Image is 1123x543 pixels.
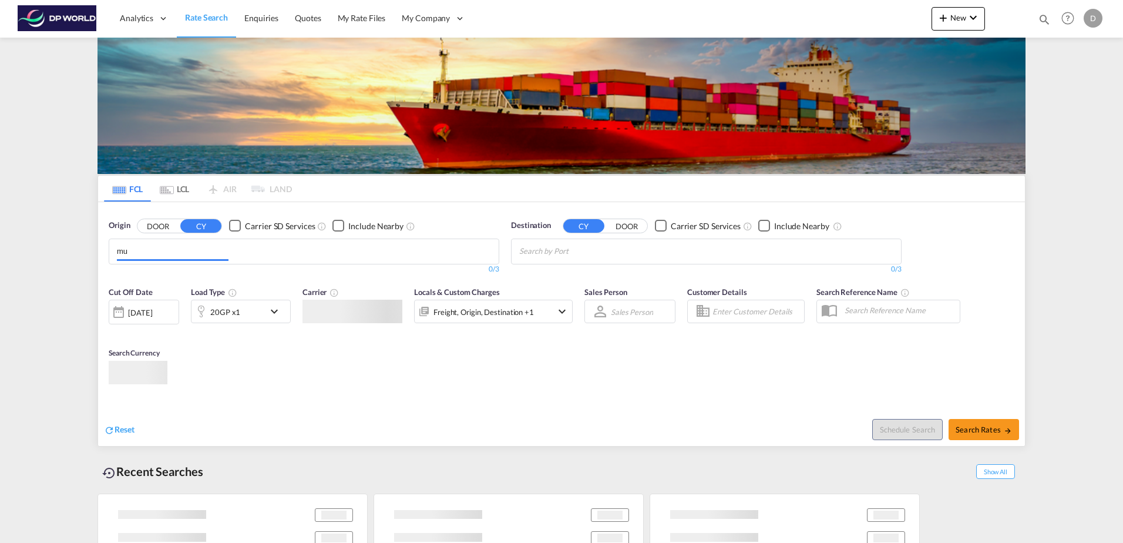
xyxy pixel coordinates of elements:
md-icon: Unchecked: Search for CY (Container Yard) services for all selected carriers.Checked : Search for... [743,222,752,231]
img: LCL+%26+FCL+BACKGROUND.png [97,38,1026,174]
div: 20GP x1icon-chevron-down [191,300,291,323]
md-icon: icon-information-outline [228,288,237,297]
md-icon: Unchecked: Ignores neighbouring ports when fetching rates.Checked : Includes neighbouring ports w... [833,222,842,231]
md-pagination-wrapper: Use the left and right arrow keys to navigate between tabs [104,176,292,202]
span: Enquiries [244,13,278,23]
span: Quotes [295,13,321,23]
button: icon-plus 400-fgNewicon-chevron-down [932,7,985,31]
div: [DATE] [128,307,152,318]
input: Chips input. [519,242,631,261]
button: CY [563,219,604,233]
md-icon: icon-chevron-down [966,11,980,25]
span: Search Rates [956,425,1012,434]
div: icon-magnify [1038,13,1051,31]
md-icon: icon-refresh [104,425,115,435]
button: Note: By default Schedule search will only considerorigin ports, destination ports and cut off da... [872,419,943,440]
span: Origin [109,220,130,232]
span: Cut Off Date [109,287,153,297]
md-icon: icon-plus 400-fg [936,11,950,25]
span: Search Reference Name [816,287,910,297]
button: Search Ratesicon-arrow-right [949,419,1019,440]
span: Show All [976,464,1015,479]
span: My Company [402,12,450,24]
span: Sales Person [584,287,627,297]
md-datepicker: Select [109,323,117,339]
span: Search Currency [109,348,160,357]
input: Chips input. [117,242,228,261]
md-icon: Unchecked: Search for CY (Container Yard) services for all selected carriers.Checked : Search for... [317,222,327,231]
button: DOOR [137,219,179,233]
md-tab-item: LCL [151,176,198,202]
div: Freight Origin Destination Factory Stuffingicon-chevron-down [414,300,573,323]
input: Enter Customer Details [712,303,801,320]
div: D [1084,9,1102,28]
span: Carrier [302,287,339,297]
div: Include Nearby [774,220,829,232]
div: 0/3 [109,264,499,274]
span: New [936,13,980,22]
md-checkbox: Checkbox No Ink [655,220,741,232]
span: Reset [115,424,135,434]
md-checkbox: Checkbox No Ink [229,220,315,232]
md-icon: Your search will be saved by the below given name [900,288,910,297]
div: 0/3 [511,264,902,274]
md-chips-wrap: Chips container with autocompletion. Enter the text area, type text to search, and then use the u... [115,239,233,261]
span: Customer Details [687,287,747,297]
div: 20GP x1 [210,304,240,320]
md-icon: The selected Trucker/Carrierwill be displayed in the rate results If the rates are from another f... [329,288,339,297]
input: Search Reference Name [839,301,960,319]
md-icon: icon-magnify [1038,13,1051,26]
md-icon: Unchecked: Ignores neighbouring ports when fetching rates.Checked : Includes neighbouring ports w... [406,222,415,231]
div: Freight Origin Destination Factory Stuffing [433,304,534,320]
span: Load Type [191,287,237,297]
span: Analytics [120,12,153,24]
md-icon: icon-arrow-right [1004,427,1012,435]
button: DOOR [606,219,647,233]
div: [DATE] [109,300,179,324]
md-icon: icon-chevron-down [267,304,287,319]
span: My Rate Files [338,13,386,23]
md-tab-item: FCL [104,176,151,202]
div: Include Nearby [348,220,404,232]
div: icon-refreshReset [104,424,135,437]
md-select: Sales Person [610,303,654,320]
div: Carrier SD Services [671,220,741,232]
span: Destination [511,220,551,232]
md-chips-wrap: Chips container with autocompletion. Enter the text area, type text to search, and then use the u... [517,239,636,261]
div: Recent Searches [97,458,208,485]
md-checkbox: Checkbox No Ink [758,220,829,232]
span: Locals & Custom Charges [414,287,500,297]
span: Rate Search [185,12,228,22]
img: c08ca190194411f088ed0f3ba295208c.png [18,5,97,32]
div: Help [1058,8,1084,29]
md-icon: icon-chevron-down [555,304,569,319]
md-icon: icon-backup-restore [102,466,116,480]
div: Carrier SD Services [245,220,315,232]
button: CY [180,219,221,233]
span: Help [1058,8,1078,28]
div: OriginDOOR CY Checkbox No InkUnchecked: Search for CY (Container Yard) services for all selected ... [98,202,1025,446]
md-checkbox: Checkbox No Ink [332,220,404,232]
